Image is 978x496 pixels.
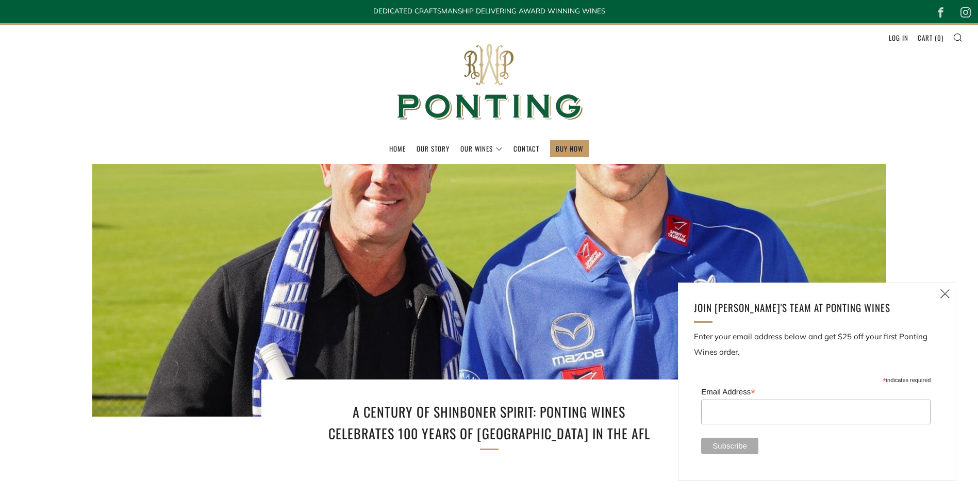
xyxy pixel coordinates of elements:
[556,140,583,157] a: BUY NOW
[701,384,931,399] label: Email Address
[918,29,943,46] a: Cart (0)
[937,32,941,43] span: 0
[319,401,659,444] h1: A Century of Shinboner Spirit: Ponting Wines Celebrates 100 Years of [GEOGRAPHIC_DATA] in the AFL
[513,140,539,157] a: Contact
[889,29,908,46] a: Log in
[389,140,406,157] a: Home
[460,140,503,157] a: Our Wines
[386,25,592,140] img: Ponting Wines
[694,329,940,360] p: Enter your email address below and get $25 off your first Ponting Wines order.
[701,438,758,454] input: Subscribe
[417,140,450,157] a: Our Story
[694,299,928,316] h4: Join [PERSON_NAME]'s team at ponting Wines
[701,374,931,384] div: indicates required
